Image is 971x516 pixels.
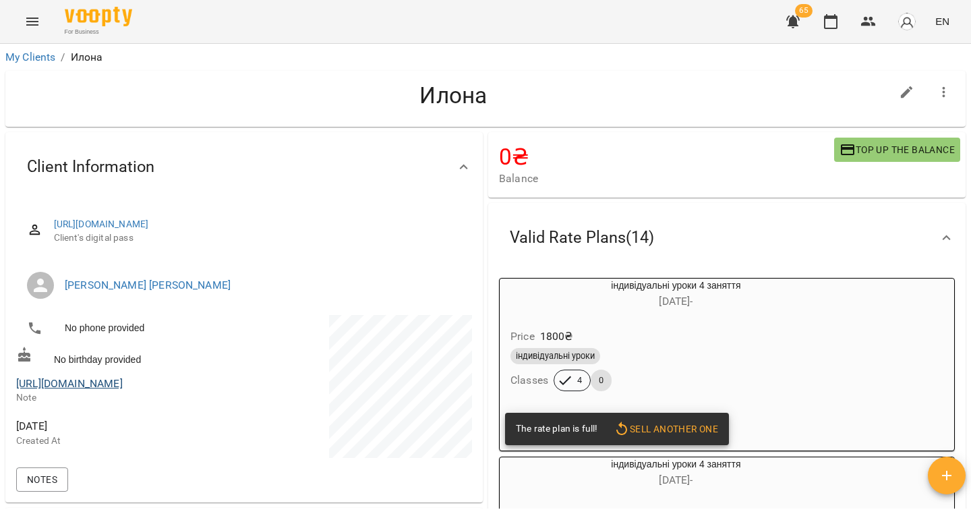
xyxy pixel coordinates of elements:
[516,417,597,441] div: The rate plan is full!
[499,143,834,171] h4: 0 ₴
[61,49,65,65] li: /
[54,219,149,229] a: [URL][DOMAIN_NAME]
[499,171,834,187] span: Balance
[5,132,483,202] div: Client Information
[569,374,590,386] span: 4
[27,156,154,177] span: Client Information
[16,418,241,434] span: [DATE]
[510,227,654,248] span: Valid Rate Plans ( 14 )
[16,377,123,390] a: [URL][DOMAIN_NAME]
[659,295,693,308] span: [DATE] -
[608,417,724,441] button: Sell another one
[500,457,852,490] div: індивідуальні уроки 4 заняття
[500,279,852,311] div: індивідуальні уроки 4 заняття
[27,471,57,488] span: Notes
[16,434,241,448] p: Created At
[591,374,612,386] span: 0
[16,82,891,109] h4: Илона
[5,51,55,63] a: My Clients
[16,467,68,492] button: Notes
[510,327,535,346] h6: Price
[488,203,966,273] div: Valid Rate Plans(14)
[65,279,231,291] a: [PERSON_NAME] [PERSON_NAME]
[65,7,132,26] img: Voopty Logo
[16,5,49,38] button: Menu
[540,328,573,345] p: 1800 ₴
[898,12,916,31] img: avatar_s.png
[930,9,955,34] button: EN
[935,14,949,28] span: EN
[840,142,955,158] span: Top up the balance
[65,28,132,36] span: For Business
[834,138,960,162] button: Top up the balance
[5,49,966,65] nav: breadcrumb
[54,231,461,245] span: Client's digital pass
[500,279,852,407] button: індивідуальні уроки 4 заняття[DATE]- Price1800₴індивідуальні урокиClasses40
[510,350,600,362] span: індивідуальні уроки
[795,4,813,18] span: 65
[510,371,548,390] h6: Classes
[13,344,244,369] div: No birthday provided
[71,49,103,65] p: Илона
[614,421,718,437] span: Sell another one
[659,474,693,486] span: [DATE] -
[16,315,241,342] li: No phone provided
[16,391,241,405] p: Note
